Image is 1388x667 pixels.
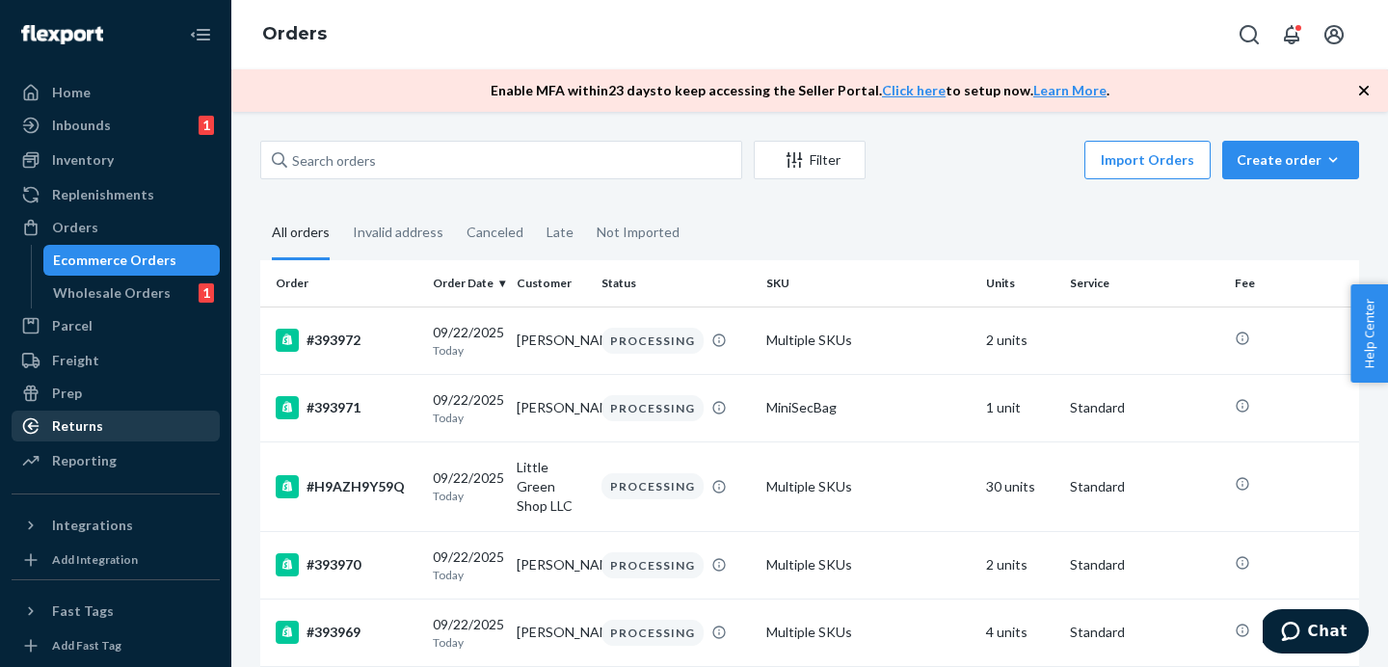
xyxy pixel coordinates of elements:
button: Integrations [12,510,220,541]
div: Ecommerce Orders [53,251,176,270]
div: Canceled [467,207,523,257]
p: Today [433,488,501,504]
button: Help Center [1350,284,1388,383]
iframe: Opens a widget where you can chat to one of our agents [1263,609,1369,657]
input: Search orders [260,141,742,179]
a: Freight [12,345,220,376]
th: Order [260,260,425,307]
td: Multiple SKUs [759,441,978,531]
div: Customer [517,275,585,291]
div: Add Integration [52,551,138,568]
div: Wholesale Orders [53,283,171,303]
td: Multiple SKUs [759,531,978,599]
a: Returns [12,411,220,441]
div: Inbounds [52,116,111,135]
button: Open Search Box [1230,15,1268,54]
th: Service [1062,260,1227,307]
button: Import Orders [1084,141,1211,179]
button: Open notifications [1272,15,1311,54]
div: PROCESSING [601,328,704,354]
ol: breadcrumbs [247,7,342,63]
div: Late [547,207,574,257]
p: Enable MFA within 23 days to keep accessing the Seller Portal. to setup now. . [491,81,1109,100]
a: Add Integration [12,548,220,572]
div: PROCESSING [601,620,704,646]
button: Fast Tags [12,596,220,627]
div: 09/22/2025 [433,615,501,651]
a: Inbounds1 [12,110,220,141]
div: Create order [1237,150,1345,170]
a: Orders [262,23,327,44]
div: Home [52,83,91,102]
td: 30 units [978,441,1062,531]
td: Multiple SKUs [759,599,978,666]
div: 09/22/2025 [433,323,501,359]
div: Not Imported [597,207,680,257]
div: Parcel [52,316,93,335]
td: [PERSON_NAME] [509,374,593,441]
td: 2 units [978,531,1062,599]
div: 1 [199,116,214,135]
div: #393972 [276,329,417,352]
td: 4 units [978,599,1062,666]
div: #393971 [276,396,417,419]
div: PROCESSING [601,552,704,578]
div: #393970 [276,553,417,576]
div: Invalid address [353,207,443,257]
th: Units [978,260,1062,307]
a: Replenishments [12,179,220,210]
p: Standard [1070,477,1219,496]
div: Integrations [52,516,133,535]
div: Add Fast Tag [52,637,121,654]
a: Add Fast Tag [12,634,220,657]
td: 1 unit [978,374,1062,441]
div: Orders [52,218,98,237]
div: Filter [755,150,865,170]
a: Parcel [12,310,220,341]
button: Open account menu [1315,15,1353,54]
div: 1 [199,283,214,303]
th: SKU [759,260,978,307]
div: All orders [272,207,330,260]
td: Multiple SKUs [759,307,978,374]
div: 09/22/2025 [433,547,501,583]
p: Today [433,410,501,426]
div: PROCESSING [601,395,704,421]
div: PROCESSING [601,473,704,499]
th: Status [594,260,759,307]
div: 09/22/2025 [433,468,501,504]
td: 2 units [978,307,1062,374]
p: Today [433,342,501,359]
img: Flexport logo [21,25,103,44]
th: Order Date [425,260,509,307]
div: Inventory [52,150,114,170]
td: Little Green Shop LLC [509,441,593,531]
div: #H9AZH9Y59Q [276,475,417,498]
div: Prep [52,384,82,403]
a: Orders [12,212,220,243]
td: [PERSON_NAME] [509,599,593,666]
p: Standard [1070,398,1219,417]
div: Returns [52,416,103,436]
a: Home [12,77,220,108]
div: #393969 [276,621,417,644]
p: Standard [1070,623,1219,642]
a: Wholesale Orders1 [43,278,221,308]
a: Reporting [12,445,220,476]
div: MiniSecBag [766,398,971,417]
a: Ecommerce Orders [43,245,221,276]
button: Create order [1222,141,1359,179]
div: Replenishments [52,185,154,204]
th: Fee [1227,260,1359,307]
button: Close Navigation [181,15,220,54]
td: [PERSON_NAME] [509,307,593,374]
p: Today [433,567,501,583]
div: Reporting [52,451,117,470]
p: Today [433,634,501,651]
td: [PERSON_NAME] [509,531,593,599]
div: Freight [52,351,99,370]
button: Filter [754,141,866,179]
p: Standard [1070,555,1219,574]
